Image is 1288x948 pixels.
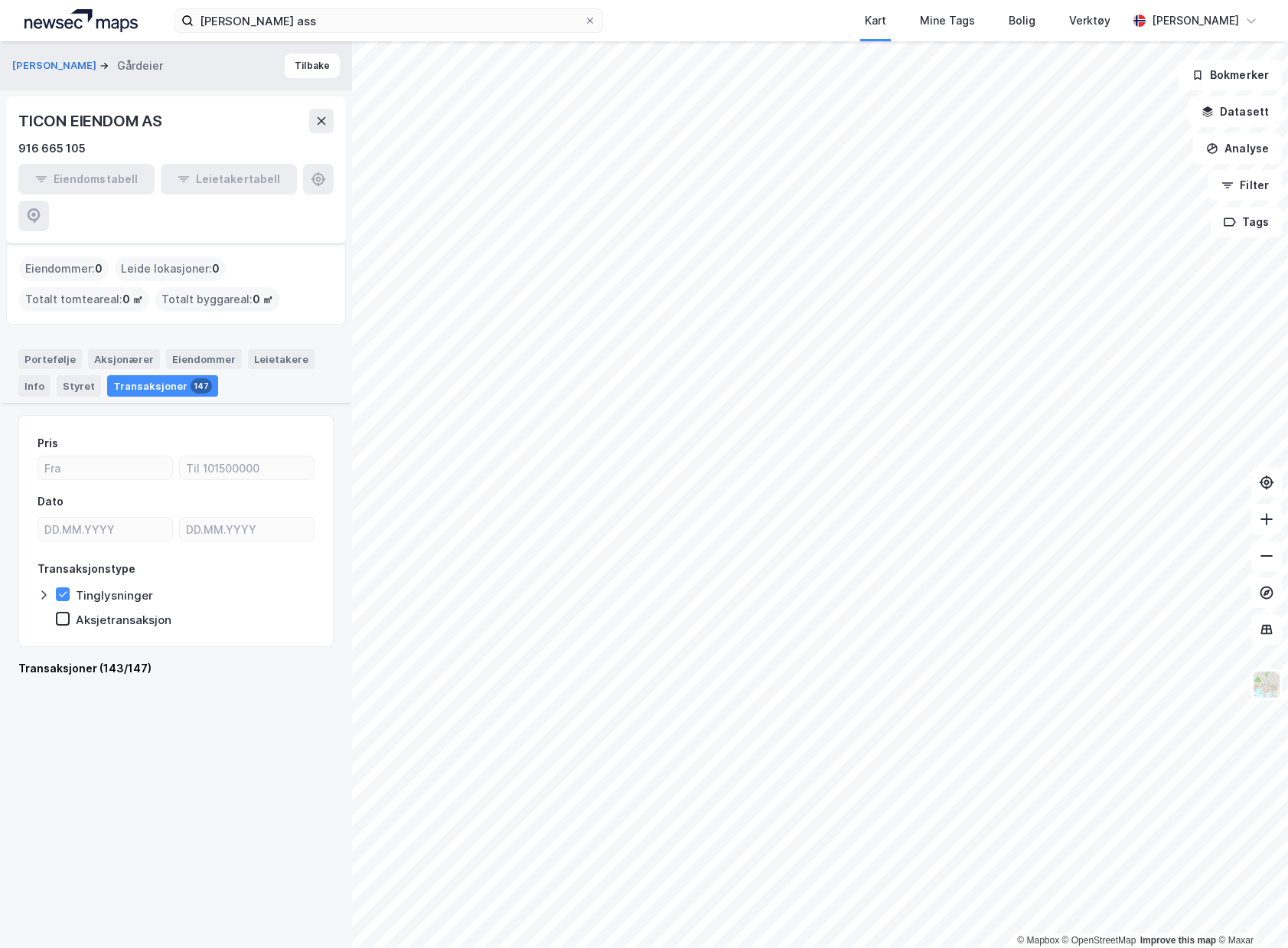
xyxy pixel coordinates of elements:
iframe: Chat Widget [1211,874,1288,948]
span: 0 ㎡ [122,290,143,309]
div: Tinglysninger [76,588,153,603]
div: Eiendommer [166,349,242,369]
button: Bokmerker [1179,60,1282,90]
button: Tilbake [285,54,340,78]
div: Portefølje [18,349,82,369]
div: Eiendommer : [19,257,109,281]
div: Transaksjoner (143/147) [18,659,334,678]
div: Kart [865,11,886,30]
input: Fra [38,456,172,479]
div: Styret [57,375,101,397]
button: Datasett [1189,96,1282,127]
div: Bolig [1009,11,1035,30]
div: Kontrollprogram for chat [1211,874,1288,948]
a: Mapbox [1017,935,1059,946]
input: DD.MM.YYYY [38,518,172,541]
div: TICON EIENDOM AS [18,109,165,133]
div: Leietakere [248,349,315,369]
div: Dato [37,492,64,511]
div: Aksjonærer [88,349,160,369]
div: Totalt byggareal : [155,287,279,312]
span: 0 ㎡ [253,290,273,309]
div: 147 [191,378,212,394]
div: Mine Tags [920,11,975,30]
span: 0 [212,260,220,278]
button: Tags [1211,207,1282,237]
div: Pris [37,434,58,453]
div: Transaksjonstype [37,560,135,578]
div: 916 665 105 [18,139,86,158]
a: Improve this map [1140,935,1216,946]
div: Aksjetransaksjon [76,613,171,627]
img: Z [1252,670,1281,699]
input: DD.MM.YYYY [180,518,314,541]
button: [PERSON_NAME] [12,58,99,74]
div: Transaksjoner [107,375,218,397]
div: Leide lokasjoner : [115,257,226,281]
input: Til 101500000 [180,456,314,479]
button: Analyse [1193,133,1282,164]
a: OpenStreetMap [1062,935,1136,946]
div: Verktøy [1069,11,1110,30]
button: Filter [1208,170,1282,201]
div: [PERSON_NAME] [1152,11,1239,30]
div: Gårdeier [117,57,163,75]
input: Søk på adresse, matrikkel, gårdeiere, leietakere eller personer [194,9,584,32]
img: logo.a4113a55bc3d86da70a041830d287a7e.svg [24,9,138,32]
div: Totalt tomteareal : [19,287,149,312]
div: Info [18,375,51,397]
span: 0 [95,260,103,278]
